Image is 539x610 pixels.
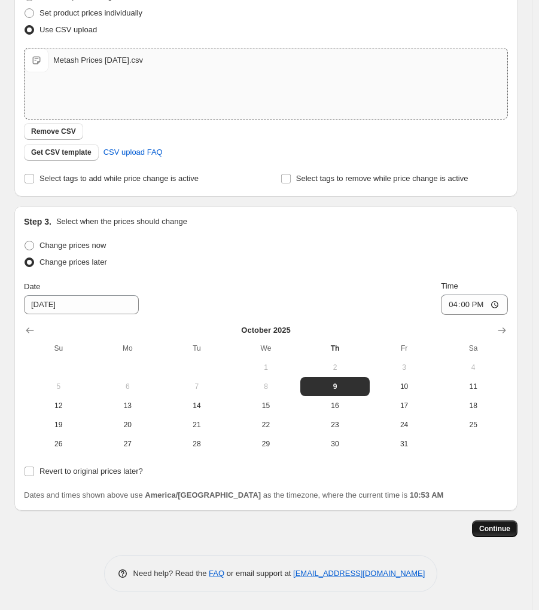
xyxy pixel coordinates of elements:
span: Su [29,344,89,353]
button: Show next month, November 2025 [494,322,510,339]
button: Monday October 13 2025 [93,396,163,415]
th: Monday [93,339,163,358]
span: Date [24,282,40,291]
b: 10:53 AM [410,491,444,499]
span: Need help? Read the [133,569,209,578]
button: Friday October 10 2025 [370,377,439,396]
span: 20 [98,420,158,430]
button: Tuesday October 21 2025 [162,415,232,434]
span: 11 [443,382,503,391]
span: 12 [29,401,89,410]
button: Tuesday October 7 2025 [162,377,232,396]
button: Thursday October 23 2025 [300,415,370,434]
th: Sunday [24,339,93,358]
span: 8 [236,382,296,391]
span: 21 [167,420,227,430]
button: Sunday October 19 2025 [24,415,93,434]
button: Monday October 6 2025 [93,377,163,396]
button: Wednesday October 1 2025 [232,358,301,377]
button: Sunday October 12 2025 [24,396,93,415]
span: Continue [479,524,510,534]
span: 23 [305,420,365,430]
span: Th [305,344,365,353]
button: Wednesday October 22 2025 [232,415,301,434]
button: Remove CSV [24,123,83,140]
span: Remove CSV [31,127,76,136]
span: 17 [374,401,434,410]
th: Thursday [300,339,370,358]
input: 10/9/2025 [24,295,139,314]
button: Today Thursday October 9 2025 [300,377,370,396]
button: Monday October 27 2025 [93,434,163,453]
span: Select tags to add while price change is active [39,174,199,183]
button: Get CSV template [24,144,99,161]
input: 12:00 [441,295,508,315]
button: Sunday October 26 2025 [24,434,93,453]
button: Thursday October 2 2025 [300,358,370,377]
a: CSV upload FAQ [96,143,170,162]
button: Thursday October 16 2025 [300,396,370,415]
span: 29 [236,439,296,449]
button: Wednesday October 15 2025 [232,396,301,415]
span: 26 [29,439,89,449]
span: Mo [98,344,158,353]
b: America/[GEOGRAPHIC_DATA] [145,491,261,499]
span: 30 [305,439,365,449]
span: 5 [29,382,89,391]
button: Monday October 20 2025 [93,415,163,434]
span: Select tags to remove while price change is active [296,174,468,183]
button: Wednesday October 8 2025 [232,377,301,396]
span: 28 [167,439,227,449]
a: FAQ [209,569,224,578]
button: Friday October 31 2025 [370,434,439,453]
span: 25 [443,420,503,430]
span: Tu [167,344,227,353]
button: Wednesday October 29 2025 [232,434,301,453]
button: Tuesday October 14 2025 [162,396,232,415]
span: Dates and times shown above use as the timezone, where the current time is [24,491,443,499]
th: Saturday [438,339,508,358]
button: Tuesday October 28 2025 [162,434,232,453]
button: Saturday October 25 2025 [438,415,508,434]
span: 22 [236,420,296,430]
span: 27 [98,439,158,449]
button: Friday October 17 2025 [370,396,439,415]
span: 2 [305,363,365,372]
span: 6 [98,382,158,391]
span: Set product prices individually [39,8,142,17]
span: 24 [374,420,434,430]
span: 31 [374,439,434,449]
span: 19 [29,420,89,430]
span: 10 [374,382,434,391]
span: or email support at [224,569,293,578]
a: [EMAIL_ADDRESS][DOMAIN_NAME] [293,569,425,578]
th: Wednesday [232,339,301,358]
span: Change prices later [39,258,107,266]
button: Friday October 24 2025 [370,415,439,434]
h2: Step 3. [24,216,51,228]
span: Fr [374,344,434,353]
span: 9 [305,382,365,391]
span: 1 [236,363,296,372]
button: Friday October 3 2025 [370,358,439,377]
button: Saturday October 4 2025 [438,358,508,377]
span: Sa [443,344,503,353]
span: We [236,344,296,353]
span: 3 [374,363,434,372]
span: Revert to original prices later? [39,467,143,476]
button: Show previous month, September 2025 [22,322,38,339]
span: 7 [167,382,227,391]
button: Saturday October 11 2025 [438,377,508,396]
th: Tuesday [162,339,232,358]
th: Friday [370,339,439,358]
span: 18 [443,401,503,410]
span: 16 [305,401,365,410]
button: Continue [472,520,517,537]
span: Change prices now [39,241,106,250]
span: 13 [98,401,158,410]
span: 4 [443,363,503,372]
div: Metash Prices [DATE].csv [53,54,143,66]
span: Time [441,281,458,290]
p: Select when the prices should change [56,216,187,228]
span: 15 [236,401,296,410]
